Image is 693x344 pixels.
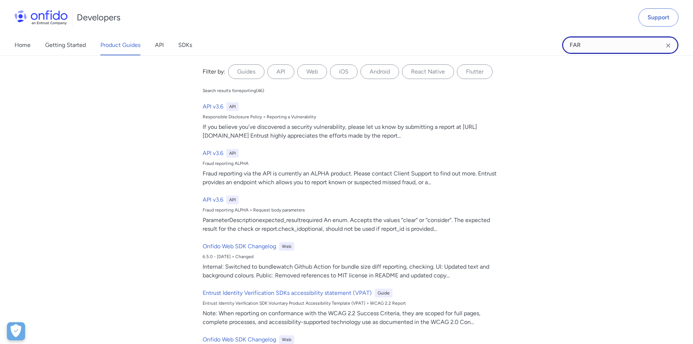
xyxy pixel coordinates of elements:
div: Note: When reporting on conformance with the WCAG 2.2 Success Criteria, they are scoped for full ... [203,309,497,327]
div: API [226,102,239,111]
label: API [267,64,294,79]
label: Android [361,64,399,79]
img: Onfido Logo [15,10,68,25]
div: 6.5.0 - [DATE] > Changed [203,254,497,260]
div: ParameterDescriptionexpected_resultrequired An enum. Accepts the values ”clear” or ”consider”. Th... [203,216,497,233]
label: Guides [228,64,264,79]
label: iOS [330,64,358,79]
div: API [226,149,239,158]
h6: Onfido Web SDK Changelog [203,335,276,344]
div: If you believe you’ve discovered a security vulnerability, please let us know by submitting a rep... [203,123,497,140]
a: SDKs [178,35,192,55]
a: Entrust Identity Verification SDKs accessibility statement (VPAT)GuideEntrust Identity Verificati... [200,286,499,329]
h6: Onfido Web SDK Changelog [203,242,276,251]
a: Home [15,35,31,55]
svg: Clear search field button [664,41,673,50]
h6: API v3.6 [203,195,223,204]
a: Support [638,8,678,27]
a: API v3.6APIResponsible Disclosure Policy > Reporting a VulnerabilityIf you believe you’ve discove... [200,99,499,143]
div: API [226,195,239,204]
div: Filter by: [203,67,225,76]
label: Web [297,64,327,79]
input: Onfido search input field [562,36,678,54]
a: API [155,35,164,55]
div: Internal: Switched to bundlewatch Github Action for bundle size diff reporting, checking. UI: Upd... [203,262,497,280]
h6: API v3.6 [203,149,223,158]
h1: Developers [77,12,120,23]
a: Product Guides [100,35,140,55]
div: Web [279,242,294,251]
button: Open Preferences [7,322,25,340]
div: Responsible Disclosure Policy > Reporting a Vulnerability [203,114,497,120]
h6: Entrust Identity Verification SDKs accessibility statement (VPAT) [203,289,372,297]
div: Search results for reporting ( 46 ) [203,88,264,94]
a: Onfido Web SDK ChangelogWeb6.5.0 - [DATE] > ChangedInternal: Switched to bundlewatch Github Actio... [200,239,499,283]
h6: API v3.6 [203,102,223,111]
div: Web [279,335,294,344]
div: Cookie Preferences [7,322,25,340]
div: Fraud reporting ALPHA [203,161,497,166]
div: Guide [375,289,393,297]
a: Getting Started [45,35,86,55]
div: Fraud reporting ALPHA > Request body parameters [203,207,497,213]
label: Flutter [457,64,493,79]
a: API v3.6APIFraud reporting ALPHA > Request body parametersParameterDescriptionexpected_resultrequ... [200,193,499,236]
label: React Native [402,64,454,79]
div: Fraud reporting via the API is currently an ALPHA product. Please contact Client Support to find ... [203,169,497,187]
div: Entrust Identity Verification SDK Voluntary Product Accessibility Template (VPAT) > WCAG 2.2 Report [203,300,497,306]
a: API v3.6APIFraud reporting ALPHAFraud reporting via the API is currently an ALPHA product. Please... [200,146,499,190]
